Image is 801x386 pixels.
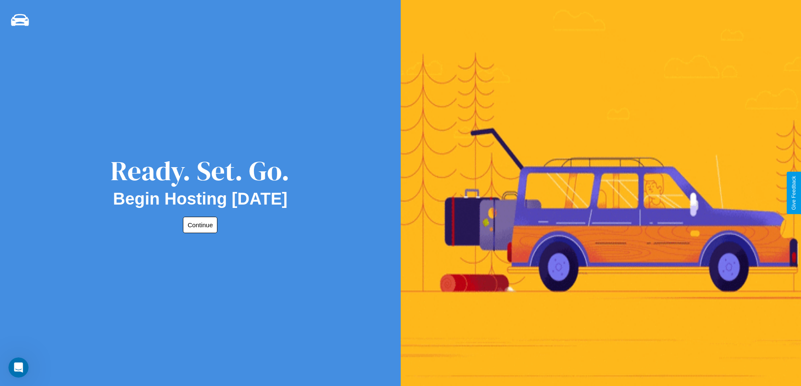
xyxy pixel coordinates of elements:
iframe: Intercom live chat [8,357,29,378]
button: Continue [183,217,217,233]
div: Ready. Set. Go. [111,152,290,189]
div: Give Feedback [791,176,797,210]
h2: Begin Hosting [DATE] [113,189,288,208]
